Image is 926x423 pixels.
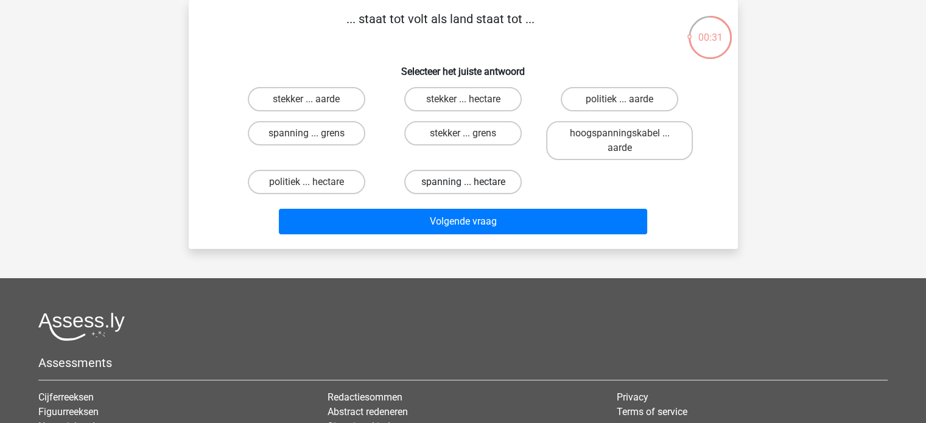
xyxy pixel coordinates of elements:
[279,209,647,234] button: Volgende vraag
[248,170,365,194] label: politiek ... hectare
[687,15,733,45] div: 00:31
[617,406,687,418] a: Terms of service
[208,56,718,77] h6: Selecteer het juiste antwoord
[546,121,693,160] label: hoogspanningskabel ... aarde
[617,391,648,403] a: Privacy
[404,121,522,145] label: stekker ... grens
[38,355,888,370] h5: Assessments
[561,87,678,111] label: politiek ... aarde
[328,406,408,418] a: Abstract redeneren
[328,391,402,403] a: Redactiesommen
[38,391,94,403] a: Cijferreeksen
[404,170,522,194] label: spanning ... hectare
[248,87,365,111] label: stekker ... aarde
[208,10,673,46] p: ... staat tot volt als land staat tot ...
[404,87,522,111] label: stekker ... hectare
[248,121,365,145] label: spanning ... grens
[38,312,125,341] img: Assessly logo
[38,406,99,418] a: Figuurreeksen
